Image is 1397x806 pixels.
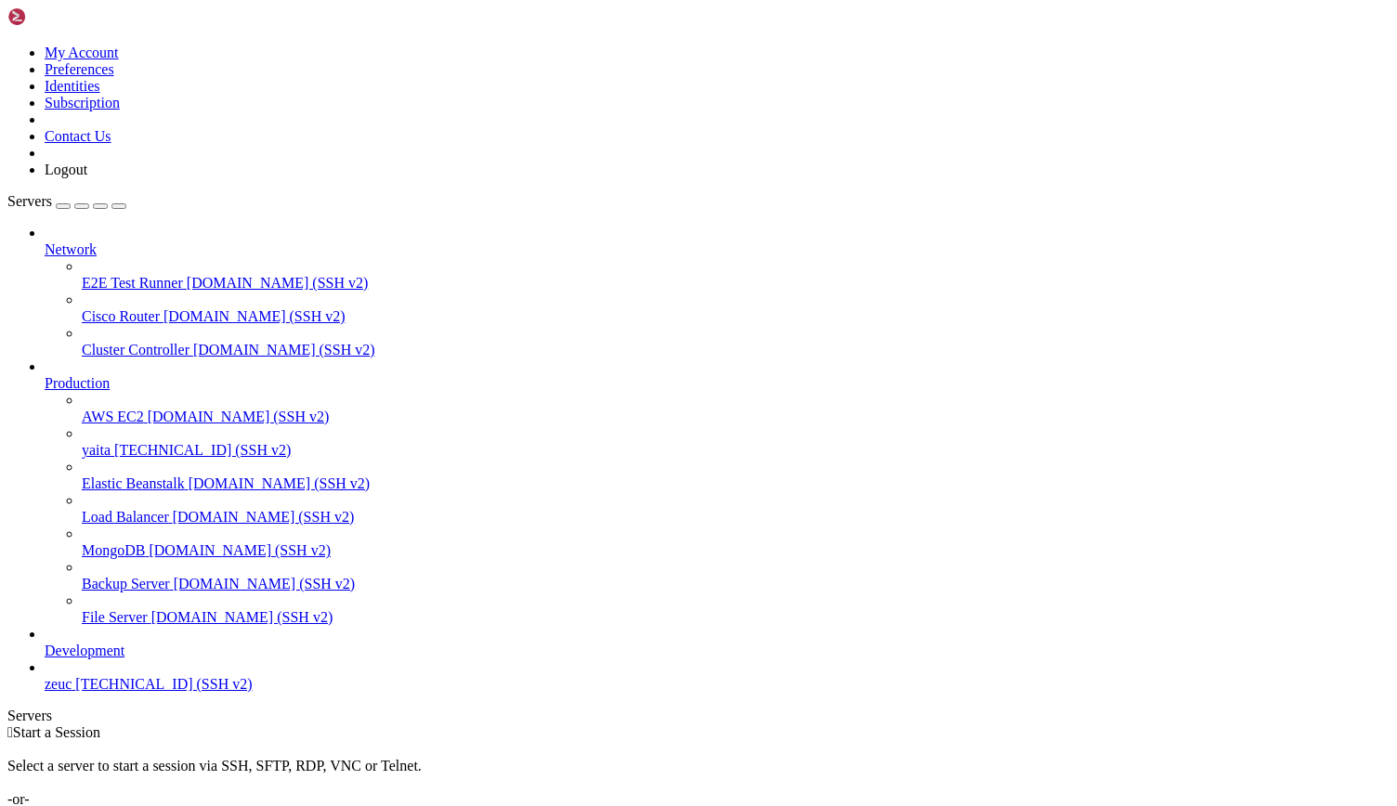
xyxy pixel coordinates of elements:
div: Servers [7,708,1390,724]
a: Elastic Beanstalk [DOMAIN_NAME] (SSH v2) [82,475,1390,492]
span: [DOMAIN_NAME] (SSH v2) [149,542,331,558]
span: [DOMAIN_NAME] (SSH v2) [148,409,330,424]
span: Cisco Router [82,308,160,324]
li: E2E Test Runner [DOMAIN_NAME] (SSH v2) [82,258,1390,292]
li: zeuc [TECHNICAL_ID] (SSH v2) [45,659,1390,693]
li: Elastic Beanstalk [DOMAIN_NAME] (SSH v2) [82,459,1390,492]
a: MongoDB [DOMAIN_NAME] (SSH v2) [82,542,1390,559]
span: Development [45,643,124,658]
span: MongoDB [82,542,145,558]
span: [TECHNICAL_ID] (SSH v2) [75,676,252,692]
a: Servers [7,193,126,209]
a: Cisco Router [DOMAIN_NAME] (SSH v2) [82,308,1390,325]
li: File Server [DOMAIN_NAME] (SSH v2) [82,592,1390,626]
a: yaita [TECHNICAL_ID] (SSH v2) [82,442,1390,459]
span: [DOMAIN_NAME] (SSH v2) [187,275,369,291]
span: yaita [82,442,111,458]
span: [DOMAIN_NAME] (SSH v2) [193,342,375,357]
span: [DOMAIN_NAME] (SSH v2) [189,475,371,491]
span: [TECHNICAL_ID] (SSH v2) [114,442,291,458]
span: [DOMAIN_NAME] (SSH v2) [163,308,346,324]
span: Start a Session [13,724,100,740]
a: Preferences [45,61,114,77]
span: AWS EC2 [82,409,144,424]
a: Production [45,375,1390,392]
span: Backup Server [82,576,170,591]
a: Load Balancer [DOMAIN_NAME] (SSH v2) [82,509,1390,526]
li: Cluster Controller [DOMAIN_NAME] (SSH v2) [82,325,1390,358]
a: zeuc [TECHNICAL_ID] (SSH v2) [45,676,1390,693]
a: Identities [45,78,100,94]
span: [DOMAIN_NAME] (SSH v2) [173,509,355,525]
a: File Server [DOMAIN_NAME] (SSH v2) [82,609,1390,626]
span: [DOMAIN_NAME] (SSH v2) [174,576,356,591]
a: AWS EC2 [DOMAIN_NAME] (SSH v2) [82,409,1390,425]
img: Shellngn [7,7,114,26]
li: MongoDB [DOMAIN_NAME] (SSH v2) [82,526,1390,559]
li: Production [45,358,1390,626]
li: Load Balancer [DOMAIN_NAME] (SSH v2) [82,492,1390,526]
li: AWS EC2 [DOMAIN_NAME] (SSH v2) [82,392,1390,425]
a: My Account [45,45,119,60]
a: E2E Test Runner [DOMAIN_NAME] (SSH v2) [82,275,1390,292]
li: Cisco Router [DOMAIN_NAME] (SSH v2) [82,292,1390,325]
li: Development [45,626,1390,659]
li: yaita [TECHNICAL_ID] (SSH v2) [82,425,1390,459]
span: zeuc [45,676,72,692]
a: Logout [45,162,87,177]
span: Load Balancer [82,509,169,525]
a: Contact Us [45,128,111,144]
a: Subscription [45,95,120,110]
a: Development [45,643,1390,659]
span: Network [45,241,97,257]
a: Network [45,241,1390,258]
span: File Server [82,609,148,625]
span: Cluster Controller [82,342,189,357]
a: Cluster Controller [DOMAIN_NAME] (SSH v2) [82,342,1390,358]
li: Network [45,225,1390,358]
span: [DOMAIN_NAME] (SSH v2) [151,609,333,625]
span: Servers [7,193,52,209]
li: Backup Server [DOMAIN_NAME] (SSH v2) [82,559,1390,592]
span: E2E Test Runner [82,275,183,291]
span: Production [45,375,110,391]
span: Elastic Beanstalk [82,475,185,491]
span:  [7,724,13,740]
a: Backup Server [DOMAIN_NAME] (SSH v2) [82,576,1390,592]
